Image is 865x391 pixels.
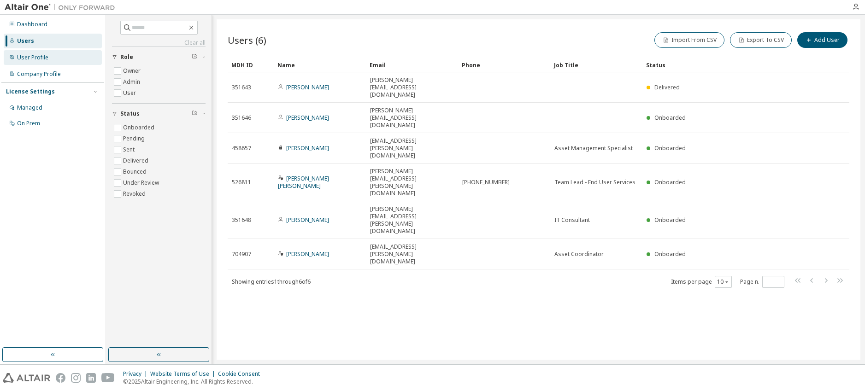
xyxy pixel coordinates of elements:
label: Sent [123,144,136,155]
label: Delivered [123,155,150,166]
div: User Profile [17,54,48,61]
img: linkedin.svg [86,373,96,383]
span: 351643 [232,84,251,91]
button: Role [112,47,206,67]
img: altair_logo.svg [3,373,50,383]
span: Onboarded [654,144,686,152]
span: [PERSON_NAME][EMAIL_ADDRESS][PERSON_NAME][DOMAIN_NAME] [370,205,454,235]
div: Privacy [123,370,150,378]
span: 526811 [232,179,251,186]
label: Bounced [123,166,148,177]
a: [PERSON_NAME] [286,83,329,91]
span: Delivered [654,83,680,91]
label: User [123,88,138,99]
span: Showing entries 1 through 6 of 6 [232,278,311,286]
div: Dashboard [17,21,47,28]
div: Job Title [554,58,639,72]
span: [EMAIL_ADDRESS][PERSON_NAME][DOMAIN_NAME] [370,243,454,265]
span: [PERSON_NAME][EMAIL_ADDRESS][PERSON_NAME][DOMAIN_NAME] [370,168,454,197]
img: Altair One [5,3,120,12]
label: Owner [123,65,142,76]
span: Onboarded [654,114,686,122]
button: 10 [717,278,730,286]
img: facebook.svg [56,373,65,383]
div: Status [646,58,801,72]
button: Import From CSV [654,32,724,48]
span: 351646 [232,114,251,122]
div: Website Terms of Use [150,370,218,378]
div: Users [17,37,34,45]
span: [EMAIL_ADDRESS][PERSON_NAME][DOMAIN_NAME] [370,137,454,159]
span: Page n. [740,276,784,288]
div: Managed [17,104,42,111]
span: 351648 [232,216,251,224]
span: IT Consultant [554,216,590,224]
span: Role [120,53,133,61]
button: Add User [797,32,847,48]
span: 458657 [232,145,251,152]
label: Under Review [123,177,161,188]
div: MDH ID [231,58,270,72]
span: [PERSON_NAME][EMAIL_ADDRESS][DOMAIN_NAME] [370,107,454,129]
a: [PERSON_NAME] [286,144,329,152]
a: [PERSON_NAME] [286,250,329,258]
button: Status [112,104,206,124]
span: Items per page [671,276,732,288]
span: Clear filter [192,110,197,117]
span: Asset Management Specialist [554,145,633,152]
p: © 2025 Altair Engineering, Inc. All Rights Reserved. [123,378,265,385]
div: Cookie Consent [218,370,265,378]
span: Asset Coordinator [554,251,604,258]
span: Clear filter [192,53,197,61]
span: 704907 [232,251,251,258]
span: Users (6) [228,34,266,47]
img: youtube.svg [101,373,115,383]
div: On Prem [17,120,40,127]
a: [PERSON_NAME] [286,114,329,122]
label: Revoked [123,188,147,199]
span: Status [120,110,140,117]
label: Pending [123,133,147,144]
span: Onboarded [654,178,686,186]
img: instagram.svg [71,373,81,383]
a: [PERSON_NAME] [PERSON_NAME] [278,175,329,190]
span: [PERSON_NAME][EMAIL_ADDRESS][DOMAIN_NAME] [370,76,454,99]
div: Phone [462,58,547,72]
a: Clear all [112,39,206,47]
span: Onboarded [654,216,686,224]
a: [PERSON_NAME] [286,216,329,224]
div: License Settings [6,88,55,95]
label: Onboarded [123,122,156,133]
div: Company Profile [17,70,61,78]
div: Name [277,58,362,72]
button: Export To CSV [730,32,792,48]
div: Email [370,58,454,72]
label: Admin [123,76,142,88]
span: [PHONE_NUMBER] [462,179,510,186]
span: Team Lead - End User Services [554,179,636,186]
span: Onboarded [654,250,686,258]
